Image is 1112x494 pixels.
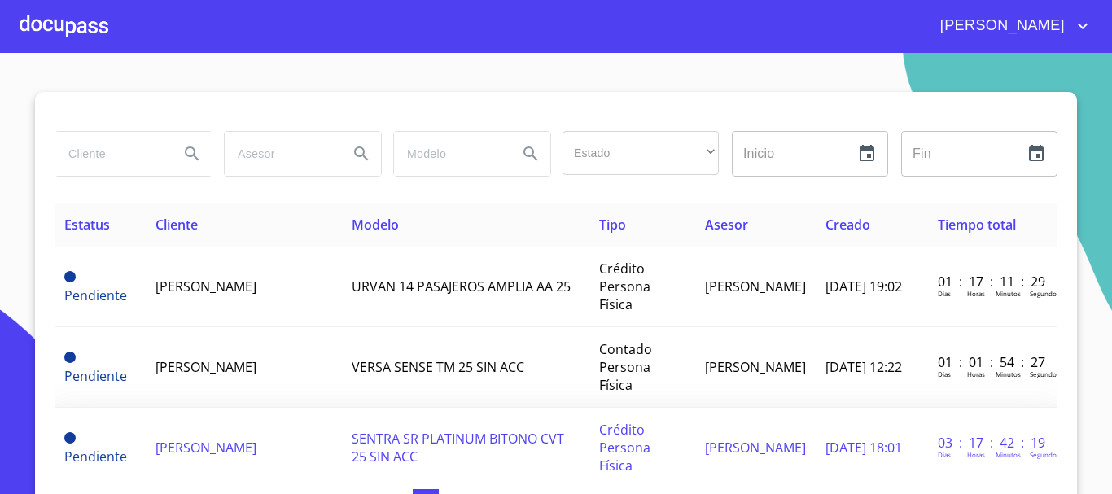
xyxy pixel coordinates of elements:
p: Segundos [1030,450,1060,459]
span: URVAN 14 PASAJEROS AMPLIA AA 25 [352,278,571,295]
span: SENTRA SR PLATINUM BITONO CVT 25 SIN ACC [352,430,564,466]
p: Minutos [996,289,1021,298]
span: VERSA SENSE TM 25 SIN ACC [352,358,524,376]
p: Dias [938,369,951,378]
span: Pendiente [64,271,76,282]
div: ​ [563,131,719,175]
span: [PERSON_NAME] [155,278,256,295]
p: Dias [938,450,951,459]
input: search [225,132,335,176]
span: Crédito Persona Física [599,421,650,474]
span: Pendiente [64,352,76,363]
button: account of current user [928,13,1092,39]
span: Contado Persona Física [599,340,652,394]
span: [PERSON_NAME] [705,439,806,457]
span: Pendiente [64,448,127,466]
span: Modelo [352,216,399,234]
span: [DATE] 18:01 [825,439,902,457]
span: [PERSON_NAME] [705,278,806,295]
span: [PERSON_NAME] [928,13,1073,39]
span: [PERSON_NAME] [155,439,256,457]
p: Horas [967,450,985,459]
span: Crédito Persona Física [599,260,650,313]
p: Dias [938,289,951,298]
button: Search [173,134,212,173]
p: Segundos [1030,289,1060,298]
p: Minutos [996,450,1021,459]
span: [DATE] 19:02 [825,278,902,295]
p: Segundos [1030,369,1060,378]
span: [PERSON_NAME] [705,358,806,376]
span: Pendiente [64,286,127,304]
span: Pendiente [64,432,76,444]
p: 01 : 01 : 54 : 27 [938,353,1048,371]
button: Search [511,134,550,173]
span: Estatus [64,216,110,234]
span: Asesor [705,216,748,234]
input: search [55,132,166,176]
span: Cliente [155,216,198,234]
input: search [394,132,505,176]
span: Tiempo total [938,216,1016,234]
span: Pendiente [64,367,127,385]
span: [DATE] 12:22 [825,358,902,376]
p: 01 : 17 : 11 : 29 [938,273,1048,291]
p: Horas [967,289,985,298]
span: [PERSON_NAME] [155,358,256,376]
p: Horas [967,369,985,378]
p: 03 : 17 : 42 : 19 [938,434,1048,452]
p: Minutos [996,369,1021,378]
span: Tipo [599,216,626,234]
span: Creado [825,216,870,234]
button: Search [342,134,381,173]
